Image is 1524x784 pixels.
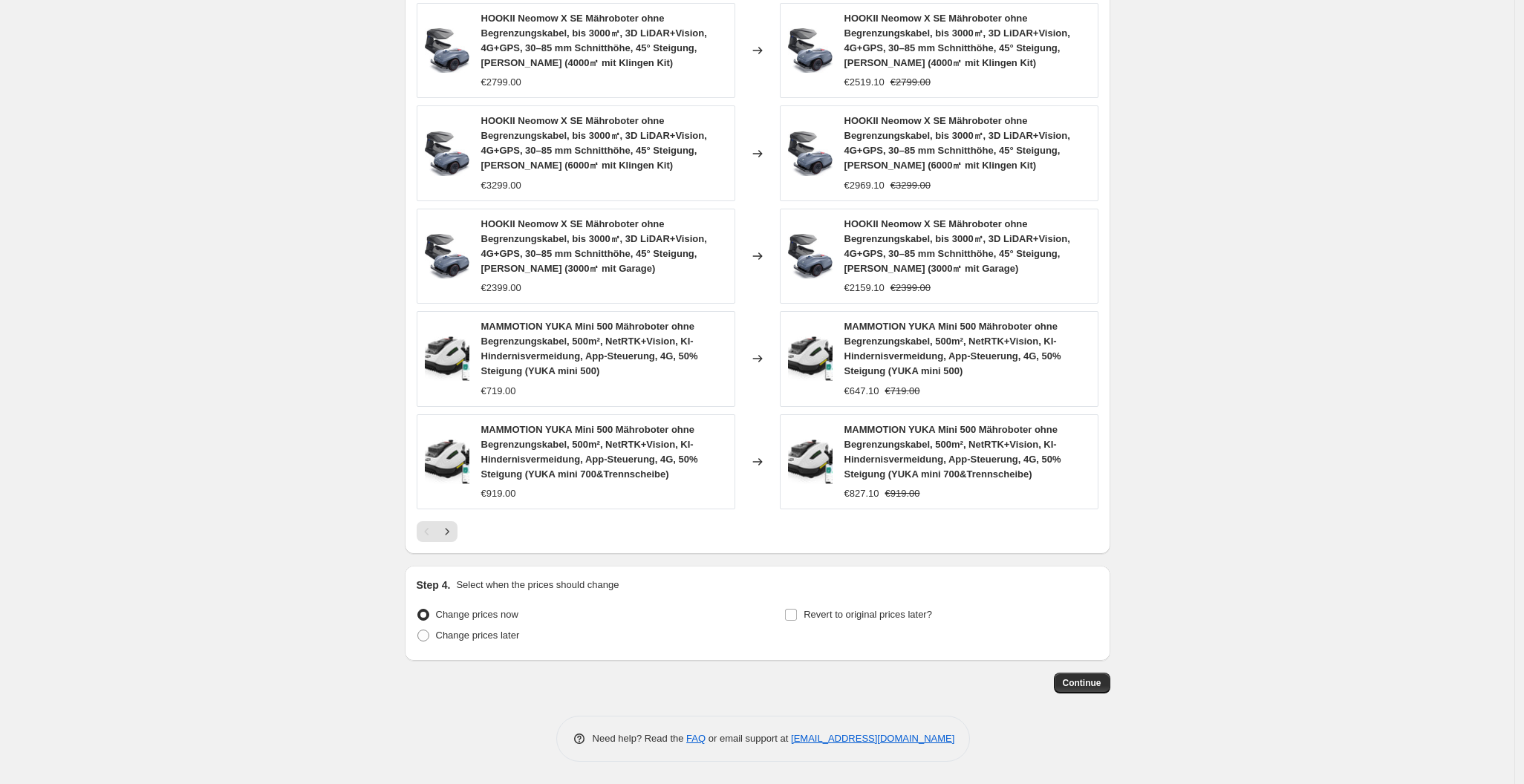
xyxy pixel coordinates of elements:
[791,733,954,744] a: [EMAIL_ADDRESS][DOMAIN_NAME]
[593,733,687,744] span: Need help? Read the
[686,733,706,744] a: FAQ
[885,384,920,399] strike: €719.00
[885,486,920,501] strike: €919.00
[844,321,1061,376] span: MAMMOTION YUKA Mini 500 Mähroboter ohne Begrenzungskabel, 500m², NetRTK+Vision, KI-Hindernisverme...
[844,281,885,295] div: €2159.10
[481,384,516,399] div: €719.00
[706,733,791,744] span: or email support at
[417,521,457,542] nav: Pagination
[456,578,619,592] p: Select when the prices should change
[844,115,1070,171] span: HOOKII Neomow X SE Mähroboter ohne Begrenzungskabel, bis 3000㎡, 3D LiDAR+Vision, 4G+GPS, 30–85 mm...
[481,178,521,193] div: €3299.00
[481,75,521,90] div: €2799.00
[425,131,469,176] img: 71F26CLu1kL._AC_SL1500_80x.jpg
[788,131,833,176] img: 71F26CLu1kL._AC_SL1500_80x.jpg
[844,13,1070,68] span: HOOKII Neomow X SE Mähroboter ohne Begrenzungskabel, bis 3000㎡, 3D LiDAR+Vision, 4G+GPS, 30–85 mm...
[890,178,931,193] strike: €3299.00
[1054,673,1110,693] button: Continue
[890,281,931,295] strike: €2399.00
[481,424,698,480] span: MAMMOTION YUKA Mini 500 Mähroboter ohne Begrenzungskabel, 500m², NetRTK+Vision, KI-Hindernisverme...
[481,115,707,171] span: HOOKII Neomow X SE Mähroboter ohne Begrenzungskabel, bis 3000㎡, 3D LiDAR+Vision, 4G+GPS, 30–85 mm...
[844,218,1070,274] span: HOOKII Neomow X SE Mähroboter ohne Begrenzungskabel, bis 3000㎡, 3D LiDAR+Vision, 4G+GPS, 30–85 mm...
[436,630,520,641] span: Change prices later
[481,281,521,295] div: €2399.00
[890,75,931,90] strike: €2799.00
[481,486,516,501] div: €919.00
[844,178,885,193] div: €2969.10
[481,218,707,274] span: HOOKII Neomow X SE Mähroboter ohne Begrenzungskabel, bis 3000㎡, 3D LiDAR+Vision, 4G+GPS, 30–85 mm...
[1063,677,1101,689] span: Continue
[481,13,707,68] span: HOOKII Neomow X SE Mähroboter ohne Begrenzungskabel, bis 3000㎡, 3D LiDAR+Vision, 4G+GPS, 30–85 mm...
[804,609,932,620] span: Revert to original prices later?
[788,336,833,381] img: 71AjLy4vLvL._AC_SL1500_80x.jpg
[425,336,469,381] img: 71AjLy4vLvL._AC_SL1500_80x.jpg
[425,440,469,484] img: 71AjLy4vLvL._AC_SL1500_80x.jpg
[425,28,469,73] img: 71F26CLu1kL._AC_SL1500_80x.jpg
[481,321,698,376] span: MAMMOTION YUKA Mini 500 Mähroboter ohne Begrenzungskabel, 500m², NetRTK+Vision, KI-Hindernisverme...
[844,424,1061,480] span: MAMMOTION YUKA Mini 500 Mähroboter ohne Begrenzungskabel, 500m², NetRTK+Vision, KI-Hindernisverme...
[436,609,518,620] span: Change prices now
[788,28,833,73] img: 71F26CLu1kL._AC_SL1500_80x.jpg
[844,75,885,90] div: €2519.10
[844,486,879,501] div: €827.10
[788,440,833,484] img: 71AjLy4vLvL._AC_SL1500_80x.jpg
[437,521,457,542] button: Next
[788,234,833,278] img: 71F26CLu1kL._AC_SL1500_80x.jpg
[425,234,469,278] img: 71F26CLu1kL._AC_SL1500_80x.jpg
[417,578,451,592] h2: Step 4.
[844,384,879,399] div: €647.10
